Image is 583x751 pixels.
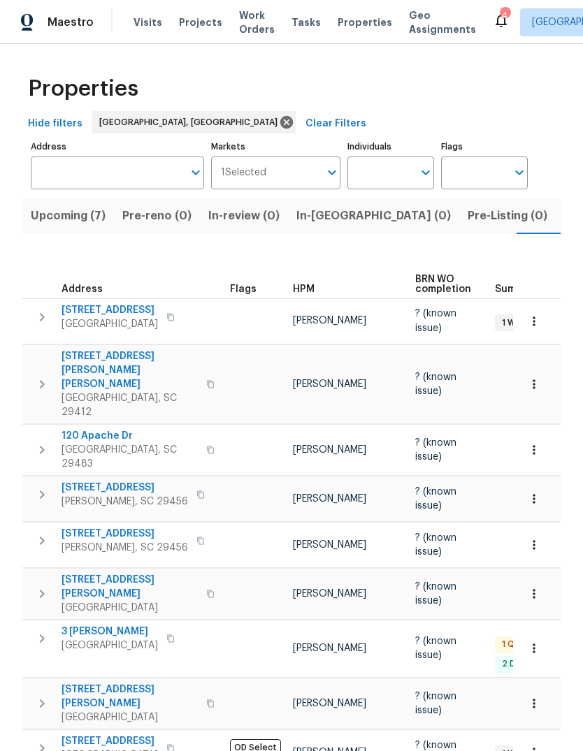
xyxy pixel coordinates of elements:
[415,275,471,294] span: BRN WO completion
[415,487,456,511] span: ? (known issue)
[415,582,456,606] span: ? (known issue)
[122,206,192,226] span: Pre-reno (0)
[179,15,222,29] span: Projects
[221,167,266,179] span: 1 Selected
[409,8,476,36] span: Geo Assignments
[99,115,283,129] span: [GEOGRAPHIC_DATA], [GEOGRAPHIC_DATA]
[62,495,188,509] span: [PERSON_NAME], SC 29456
[293,699,366,708] span: [PERSON_NAME]
[62,349,198,391] span: [STREET_ADDRESS][PERSON_NAME][PERSON_NAME]
[134,15,162,29] span: Visits
[305,115,366,133] span: Clear Filters
[415,636,456,660] span: ? (known issue)
[62,601,198,615] span: [GEOGRAPHIC_DATA]
[293,589,366,599] span: [PERSON_NAME]
[62,303,158,317] span: [STREET_ADDRESS]
[62,443,198,471] span: [GEOGRAPHIC_DATA], SC 29483
[62,639,158,652] span: [GEOGRAPHIC_DATA]
[62,317,158,331] span: [GEOGRAPHIC_DATA]
[415,309,456,333] span: ? (known issue)
[496,639,526,650] span: 1 QC
[31,206,106,226] span: Upcoming (7)
[322,163,342,182] button: Open
[62,710,198,724] span: [GEOGRAPHIC_DATA]
[239,8,275,36] span: Work Orders
[62,573,198,601] span: [STREET_ADDRESS][PERSON_NAME]
[415,692,456,715] span: ? (known issue)
[510,163,529,182] button: Open
[415,533,456,557] span: ? (known issue)
[416,163,436,182] button: Open
[62,625,158,639] span: 3 [PERSON_NAME]
[92,111,296,133] div: [GEOGRAPHIC_DATA], [GEOGRAPHIC_DATA]
[62,284,103,294] span: Address
[338,15,392,29] span: Properties
[496,317,528,329] span: 1 WIP
[208,206,280,226] span: In-review (0)
[62,683,198,710] span: [STREET_ADDRESS][PERSON_NAME]
[211,143,341,151] label: Markets
[28,115,82,133] span: Hide filters
[293,540,366,550] span: [PERSON_NAME]
[415,372,456,396] span: ? (known issue)
[415,438,456,462] span: ? (known issue)
[293,643,366,653] span: [PERSON_NAME]
[296,206,451,226] span: In-[GEOGRAPHIC_DATA] (0)
[28,82,138,96] span: Properties
[293,284,315,294] span: HPM
[500,8,510,22] div: 4
[293,494,366,504] span: [PERSON_NAME]
[62,527,188,541] span: [STREET_ADDRESS]
[230,284,257,294] span: Flags
[291,17,321,27] span: Tasks
[441,143,528,151] label: Flags
[293,316,366,326] span: [PERSON_NAME]
[62,481,188,495] span: [STREET_ADDRESS]
[62,734,158,748] span: [STREET_ADDRESS]
[48,15,94,29] span: Maestro
[496,658,537,670] span: 2 Done
[31,143,204,151] label: Address
[293,445,366,455] span: [PERSON_NAME]
[22,111,88,137] button: Hide filters
[62,429,198,443] span: 120 Apache Dr
[186,163,206,182] button: Open
[293,379,366,389] span: [PERSON_NAME]
[468,206,547,226] span: Pre-Listing (0)
[62,541,188,555] span: [PERSON_NAME], SC 29456
[300,111,372,137] button: Clear Filters
[62,391,198,419] span: [GEOGRAPHIC_DATA], SC 29412
[347,143,434,151] label: Individuals
[495,284,540,294] span: Summary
